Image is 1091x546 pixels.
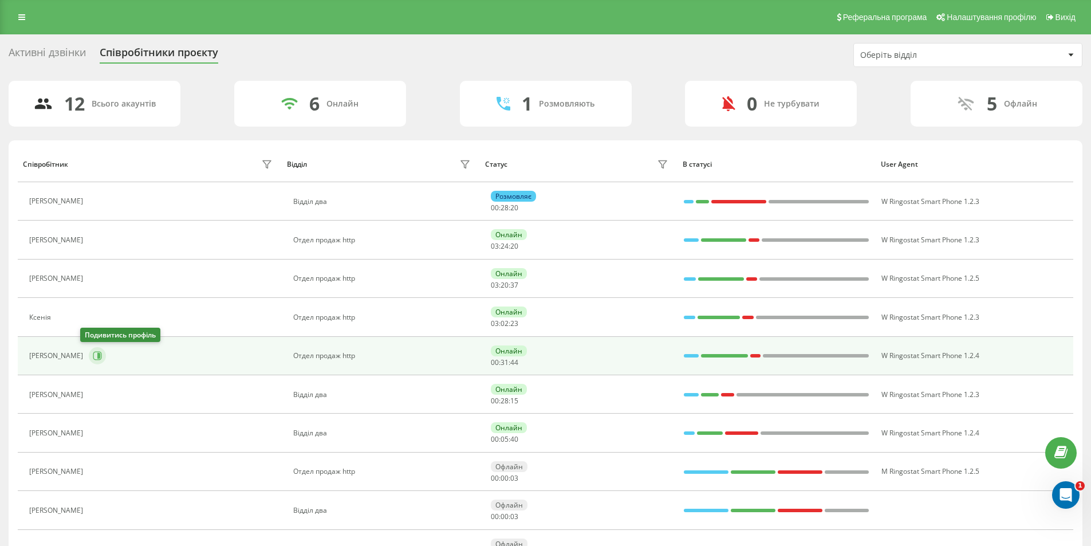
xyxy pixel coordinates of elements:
[491,345,527,356] div: Онлайн
[683,160,870,168] div: В статусі
[9,46,86,64] div: Активні дзвінки
[881,390,979,399] span: W Ringostat Smart Phone 1.2.3
[491,435,518,443] div: : :
[987,93,997,115] div: 5
[501,473,509,483] span: 00
[491,474,518,482] div: : :
[29,352,86,360] div: [PERSON_NAME]
[491,434,499,444] span: 00
[491,461,527,472] div: Офлайн
[293,313,474,321] div: Отдел продаж http
[80,328,160,342] div: Подивитись профіль
[23,160,68,168] div: Співробітник
[491,204,518,212] div: : :
[293,468,474,476] div: Отдел продаж http
[501,512,509,521] span: 00
[510,280,518,290] span: 37
[485,160,507,168] div: Статус
[29,197,86,205] div: [PERSON_NAME]
[510,319,518,328] span: 23
[491,358,499,367] span: 00
[510,512,518,521] span: 03
[747,93,757,115] div: 0
[293,198,474,206] div: Відділ два
[293,352,474,360] div: Отдел продаж http
[29,391,86,399] div: [PERSON_NAME]
[764,99,820,109] div: Не турбувати
[501,241,509,251] span: 24
[881,235,979,245] span: W Ringostat Smart Phone 1.2.3
[860,50,997,60] div: Оберіть відділ
[491,319,499,328] span: 03
[491,422,527,433] div: Онлайн
[881,351,979,360] span: W Ringostat Smart Phone 1.2.4
[501,434,509,444] span: 05
[491,229,527,240] div: Онлайн
[881,160,1068,168] div: User Agent
[491,280,499,290] span: 03
[491,320,518,328] div: : :
[293,506,474,514] div: Відділ два
[881,273,979,283] span: W Ringostat Smart Phone 1.2.5
[510,473,518,483] span: 03
[29,468,86,476] div: [PERSON_NAME]
[510,358,518,367] span: 44
[491,191,536,202] div: Розмовляє
[491,203,499,213] span: 00
[491,268,527,279] div: Онлайн
[491,513,518,521] div: : :
[881,312,979,322] span: W Ringostat Smart Phone 1.2.3
[491,500,527,510] div: Офлайн
[29,313,54,321] div: Ксенія
[491,359,518,367] div: : :
[64,93,85,115] div: 12
[881,197,979,206] span: W Ringostat Smart Phone 1.2.3
[539,99,594,109] div: Розмовляють
[501,280,509,290] span: 20
[881,466,979,476] span: M Ringostat Smart Phone 1.2.5
[510,203,518,213] span: 20
[510,396,518,406] span: 15
[501,358,509,367] span: 31
[501,203,509,213] span: 28
[491,384,527,395] div: Онлайн
[522,93,532,115] div: 1
[510,434,518,444] span: 40
[293,391,474,399] div: Відділ два
[501,396,509,406] span: 28
[92,99,156,109] div: Всього акаунтів
[491,473,499,483] span: 00
[881,428,979,438] span: W Ringostat Smart Phone 1.2.4
[1076,481,1085,490] span: 1
[491,397,518,405] div: : :
[1055,13,1076,22] span: Вихід
[491,307,527,317] div: Онлайн
[510,241,518,251] span: 20
[491,242,518,250] div: : :
[309,93,320,115] div: 6
[293,429,474,437] div: Відділ два
[100,46,218,64] div: Співробітники проєкту
[1004,99,1037,109] div: Офлайн
[843,13,927,22] span: Реферальна програма
[491,281,518,289] div: : :
[491,512,499,521] span: 00
[491,396,499,406] span: 00
[293,236,474,244] div: Отдел продаж http
[29,274,86,282] div: [PERSON_NAME]
[29,236,86,244] div: [PERSON_NAME]
[29,506,86,514] div: [PERSON_NAME]
[293,274,474,282] div: Отдел продаж http
[29,429,86,437] div: [PERSON_NAME]
[1052,481,1080,509] iframe: Intercom live chat
[947,13,1036,22] span: Налаштування профілю
[501,319,509,328] span: 02
[491,241,499,251] span: 03
[287,160,307,168] div: Відділ
[326,99,359,109] div: Онлайн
